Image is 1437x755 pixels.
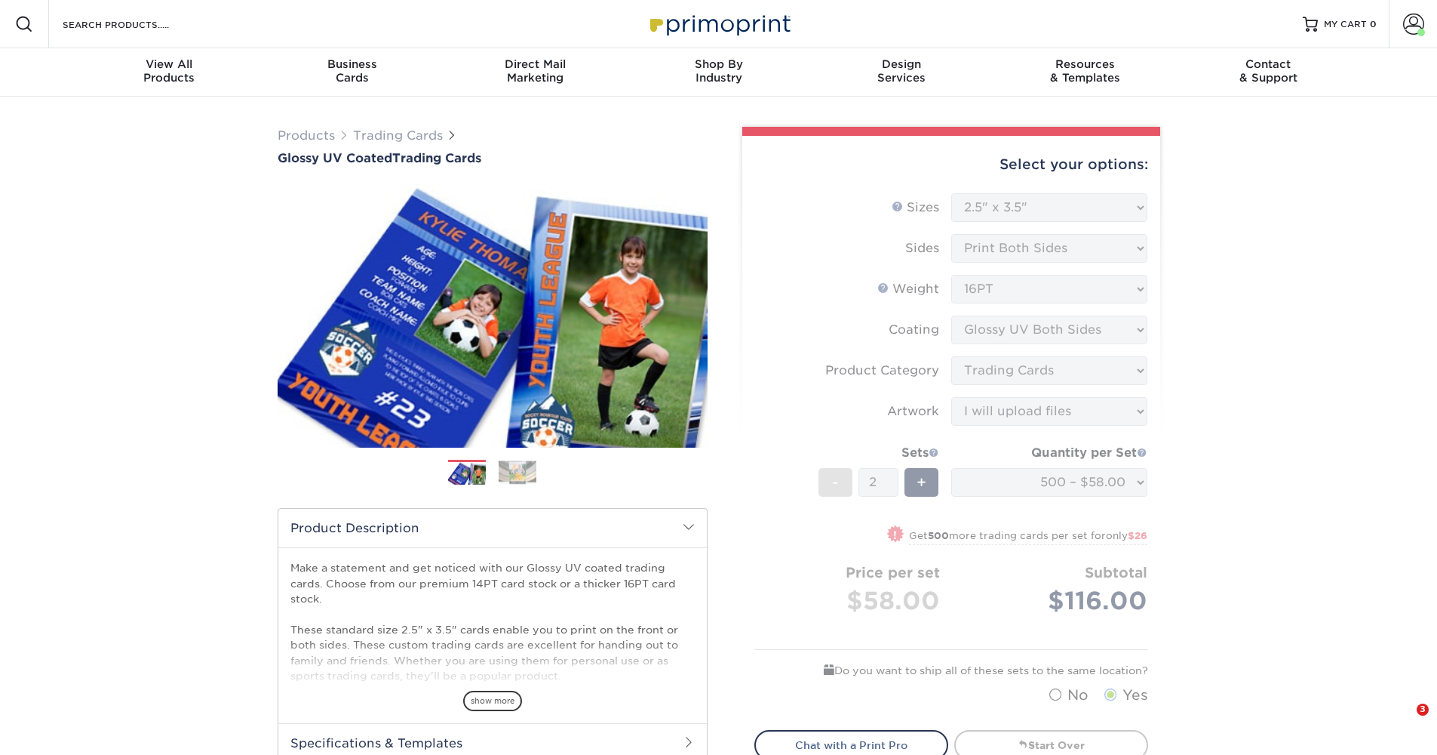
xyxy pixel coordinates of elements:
[260,57,444,85] div: Cards
[260,48,444,97] a: BusinessCards
[499,461,536,484] img: Trading Cards 02
[643,8,794,40] img: Primoprint
[1370,19,1377,29] span: 0
[1417,704,1429,716] span: 3
[4,709,128,750] iframe: Google Customer Reviews
[278,128,335,143] a: Products
[993,57,1177,71] span: Resources
[444,57,627,85] div: Marketing
[810,48,993,97] a: DesignServices
[78,57,261,85] div: Products
[1177,57,1360,71] span: Contact
[463,691,522,711] span: show more
[444,57,627,71] span: Direct Mail
[754,136,1148,193] div: Select your options:
[810,57,993,71] span: Design
[627,57,810,71] span: Shop By
[444,48,627,97] a: Direct MailMarketing
[278,151,392,165] span: Glossy UV Coated
[627,48,810,97] a: Shop ByIndustry
[278,151,708,165] a: Glossy UV CoatedTrading Cards
[78,48,261,97] a: View AllProducts
[1386,704,1422,740] iframe: Intercom live chat
[278,167,708,464] img: Glossy UV Coated 01
[1324,18,1367,31] span: MY CART
[448,461,486,487] img: Trading Cards 01
[260,57,444,71] span: Business
[290,560,695,745] p: Make a statement and get noticed with our Glossy UV coated trading cards. Choose from our premium...
[1177,57,1360,85] div: & Support
[353,128,443,143] a: Trading Cards
[627,57,810,85] div: Industry
[993,48,1177,97] a: Resources& Templates
[993,57,1177,85] div: & Templates
[278,151,708,165] h1: Trading Cards
[810,57,993,85] div: Services
[78,57,261,71] span: View All
[1177,48,1360,97] a: Contact& Support
[61,15,208,33] input: SEARCH PRODUCTS.....
[278,509,707,547] h2: Product Description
